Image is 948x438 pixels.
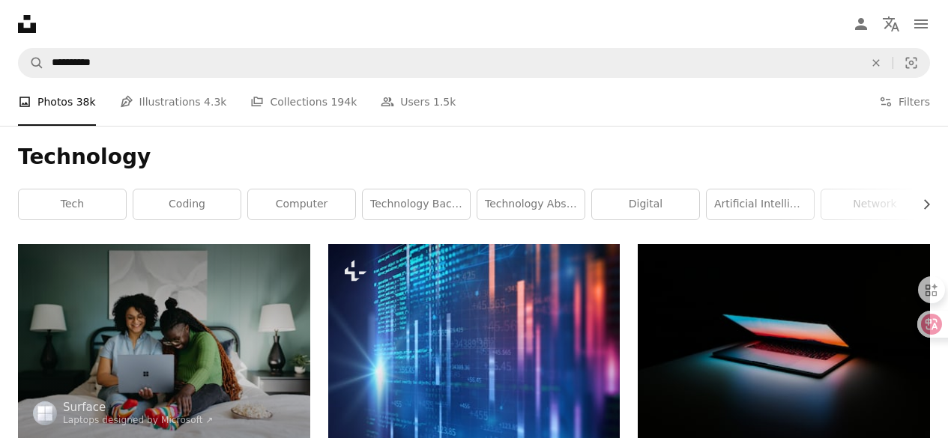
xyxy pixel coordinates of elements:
[328,344,621,358] a: digital code number abstract background, represent coding technology and programming languages.
[433,94,456,110] span: 1.5k
[250,78,357,126] a: Collections 194k
[63,400,214,415] a: Surface
[381,78,456,126] a: Users 1.5k
[19,49,44,77] button: Search Unsplash
[592,189,699,219] a: digital
[477,189,585,219] a: technology abstract
[363,189,470,219] a: technology background
[879,78,930,126] button: Filters
[18,144,930,171] h1: Technology
[248,189,355,219] a: computer
[19,189,126,219] a: tech
[913,189,930,219] button: scroll list to the right
[18,335,310,348] a: a woman sitting on a bed using a laptop
[204,94,226,110] span: 4.3k
[876,9,906,39] button: Language
[821,189,929,219] a: network
[707,189,814,219] a: artificial intelligence
[846,9,876,39] a: Log in / Sign up
[330,94,357,110] span: 194k
[18,15,36,33] a: Home — Unsplash
[18,48,930,78] form: Find visuals sitewide
[133,189,241,219] a: coding
[120,78,227,126] a: Illustrations 4.3k
[63,415,214,425] a: Laptops designed by Microsoft ↗
[33,401,57,425] img: Go to Surface's profile
[638,340,930,353] a: gray and black laptop computer on surface
[860,49,893,77] button: Clear
[906,9,936,39] button: Menu
[893,49,929,77] button: Visual search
